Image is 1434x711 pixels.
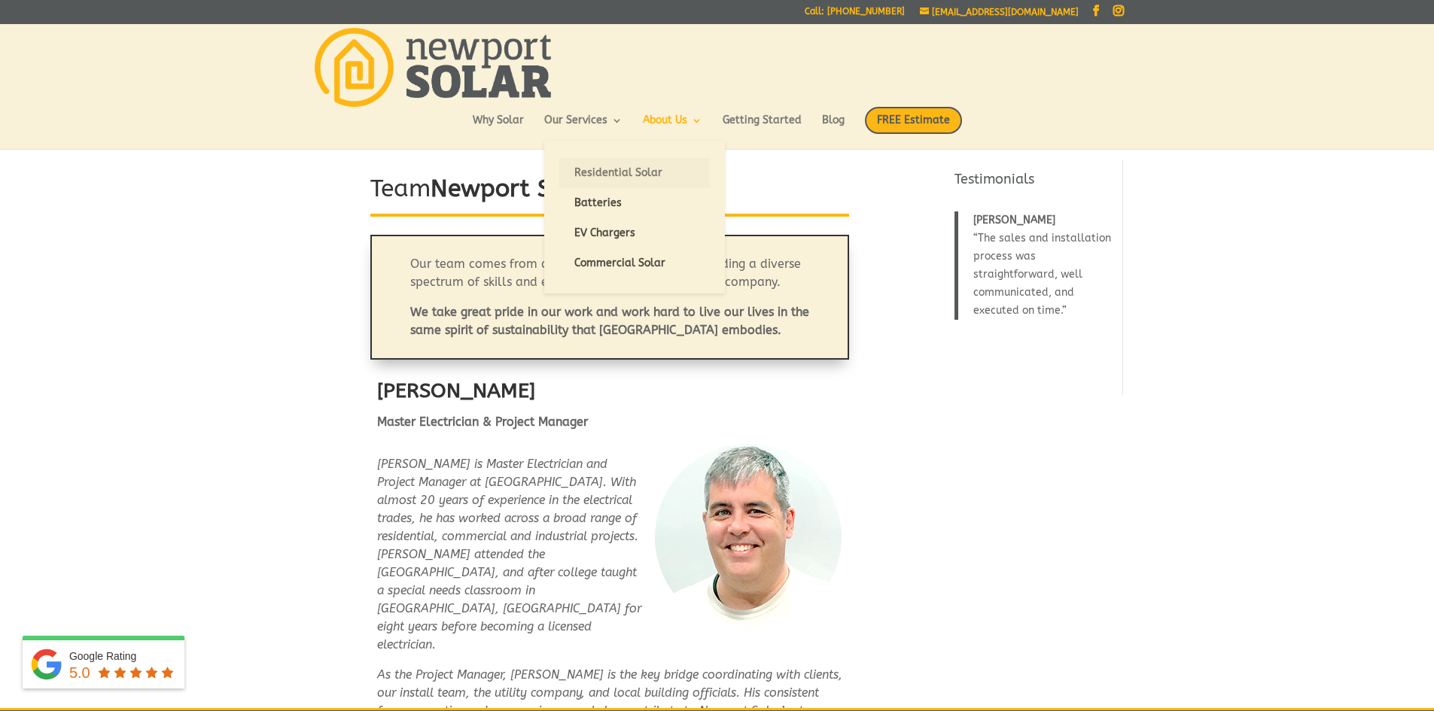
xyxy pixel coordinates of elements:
p: Our team comes from a variety of backgrounds, providing a diverse spectrum of skills and experien... [410,255,809,303]
span: The sales and installation process was straightforward, well communicated, and executed on time. [973,232,1111,317]
a: [EMAIL_ADDRESS][DOMAIN_NAME] [920,7,1079,17]
span: FREE Estimate [865,107,962,134]
span: [PERSON_NAME] [973,214,1055,226]
h4: Testimonials [954,170,1113,196]
a: Getting Started [723,115,802,141]
a: Batteries [559,188,710,218]
img: Mark Cordeiro - Newport Solar [654,443,842,631]
strong: We take great pride in our work and work hard to live our lives in the same spirit of sustainabil... [410,305,809,337]
div: Google Rating [69,649,177,664]
span: 5.0 [69,664,90,681]
a: About Us [643,115,702,141]
img: Newport Solar | Solar Energy Optimized. [315,28,551,107]
a: EV Chargers [559,218,710,248]
a: Commercial Solar [559,248,710,278]
a: Why Solar [473,115,524,141]
a: Blog [822,115,845,141]
a: FREE Estimate [865,107,962,149]
em: [PERSON_NAME] is Master Electrician and Project Manager at [GEOGRAPHIC_DATA]. With almost 20 year... [377,457,641,652]
h1: Team [370,172,849,214]
strong: Master Electrician & Project Manager [377,415,588,429]
a: Residential Solar [559,158,710,188]
a: Our Services [544,115,623,141]
a: Call: [PHONE_NUMBER] [805,7,905,23]
strong: Newport Solar [431,175,598,202]
strong: [PERSON_NAME] [377,378,535,403]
